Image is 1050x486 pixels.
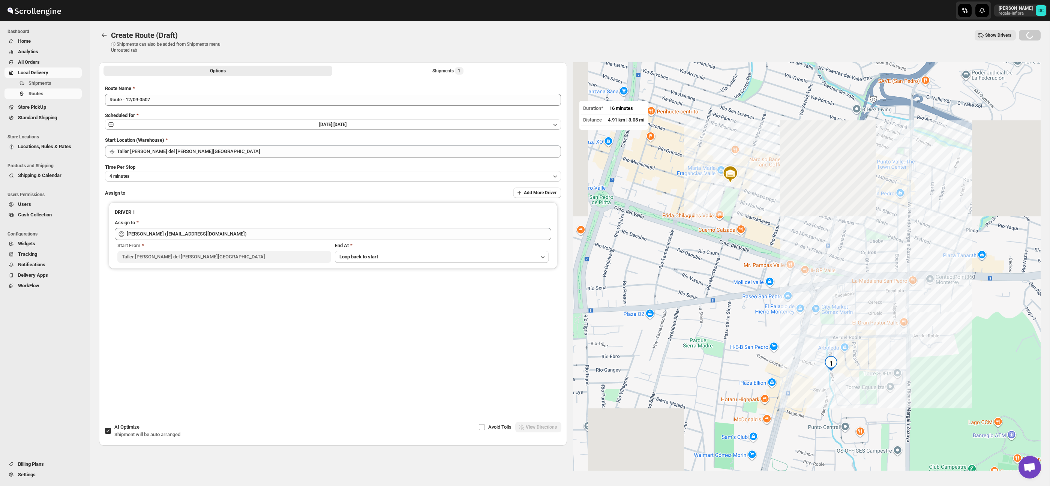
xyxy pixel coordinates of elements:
input: Eg: Bengaluru Route [105,94,561,106]
span: 16 minutes [609,105,633,111]
button: User menu [994,4,1047,16]
button: Billing Plans [4,459,82,469]
button: Home [4,36,82,46]
span: AI Optimize [114,424,139,430]
text: DC [1038,8,1044,13]
span: Scheduled for [105,112,135,118]
span: Routes [28,91,43,96]
button: Analytics [4,46,82,57]
div: All Route Options [99,79,567,362]
span: Create Route (Draft) [111,31,178,40]
span: Avoid Tolls [488,424,511,430]
span: Options [210,68,226,74]
span: Duration* [583,105,603,111]
span: Users Permissions [7,192,85,198]
span: Show Drivers [985,32,1011,38]
span: All Orders [18,59,40,65]
button: Show Drivers [975,30,1016,40]
button: Shipments [4,78,82,88]
span: Shipments [28,80,51,86]
span: Dashboard [7,28,85,34]
p: ⓘ Shipments can also be added from Shipments menu Unrouted tab [111,41,229,53]
span: Billing Plans [18,461,44,467]
span: Shipment will be auto arranged [114,432,180,437]
span: Time Per Stop [105,164,135,170]
span: Start From [117,243,140,248]
span: 4 minutes [109,173,129,179]
span: Users [18,201,31,207]
button: All Orders [4,57,82,67]
span: Analytics [18,49,38,54]
div: End At [335,242,549,249]
p: [PERSON_NAME] [999,5,1033,11]
div: Open chat [1018,456,1041,478]
span: Configurations [7,231,85,237]
span: Home [18,38,31,44]
span: Store PickUp [18,104,46,110]
button: Tracking [4,249,82,259]
div: Shipments [432,67,463,75]
span: 1 [458,68,460,74]
span: Add More Driver [524,190,556,196]
button: Users [4,199,82,210]
div: 1 [823,356,838,371]
img: ScrollEngine [6,1,62,20]
span: Distance [583,117,602,123]
span: Assign to [105,190,125,196]
span: Start Location (Warehouse) [105,137,164,143]
span: Standard Shipping [18,115,57,120]
button: Add More Driver [513,187,561,198]
span: Locations, Rules & Rates [18,144,71,149]
span: Tracking [18,251,37,257]
span: Cash Collection [18,212,52,217]
span: DAVID CORONADO [1036,5,1046,16]
p: regala-inflora [999,11,1033,16]
span: Products and Shipping [7,163,85,169]
button: All Route Options [103,66,332,76]
button: Loop back to start [335,251,549,263]
button: Cash Collection [4,210,82,220]
span: Notifications [18,262,45,267]
button: Delivery Apps [4,270,82,280]
button: 4 minutes [105,171,561,181]
h3: DRIVER 1 [115,208,551,216]
span: [DATE] | [319,122,333,127]
button: [DATE]|[DATE] [105,119,561,130]
span: Shipping & Calendar [18,172,61,178]
button: Settings [4,469,82,480]
button: Notifications [4,259,82,270]
span: Loop back to start [339,254,378,259]
button: Routes [99,30,109,40]
button: Selected Shipments [334,66,562,76]
span: Local Delivery [18,70,48,75]
button: Shipping & Calendar [4,170,82,181]
span: Store Locations [7,134,85,140]
span: Settings [18,472,36,477]
button: Locations, Rules & Rates [4,141,82,152]
span: [DATE] [333,122,346,127]
span: Delivery Apps [18,272,48,278]
input: Search assignee [127,228,551,240]
span: WorkFlow [18,283,39,288]
button: WorkFlow [4,280,82,291]
span: Route Name [105,85,131,91]
button: Widgets [4,238,82,249]
span: 4.91 km | 3.05 mi [608,117,644,123]
button: Routes [4,88,82,99]
div: Assign to [115,219,135,226]
span: Widgets [18,241,35,246]
input: Search location [117,145,561,157]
